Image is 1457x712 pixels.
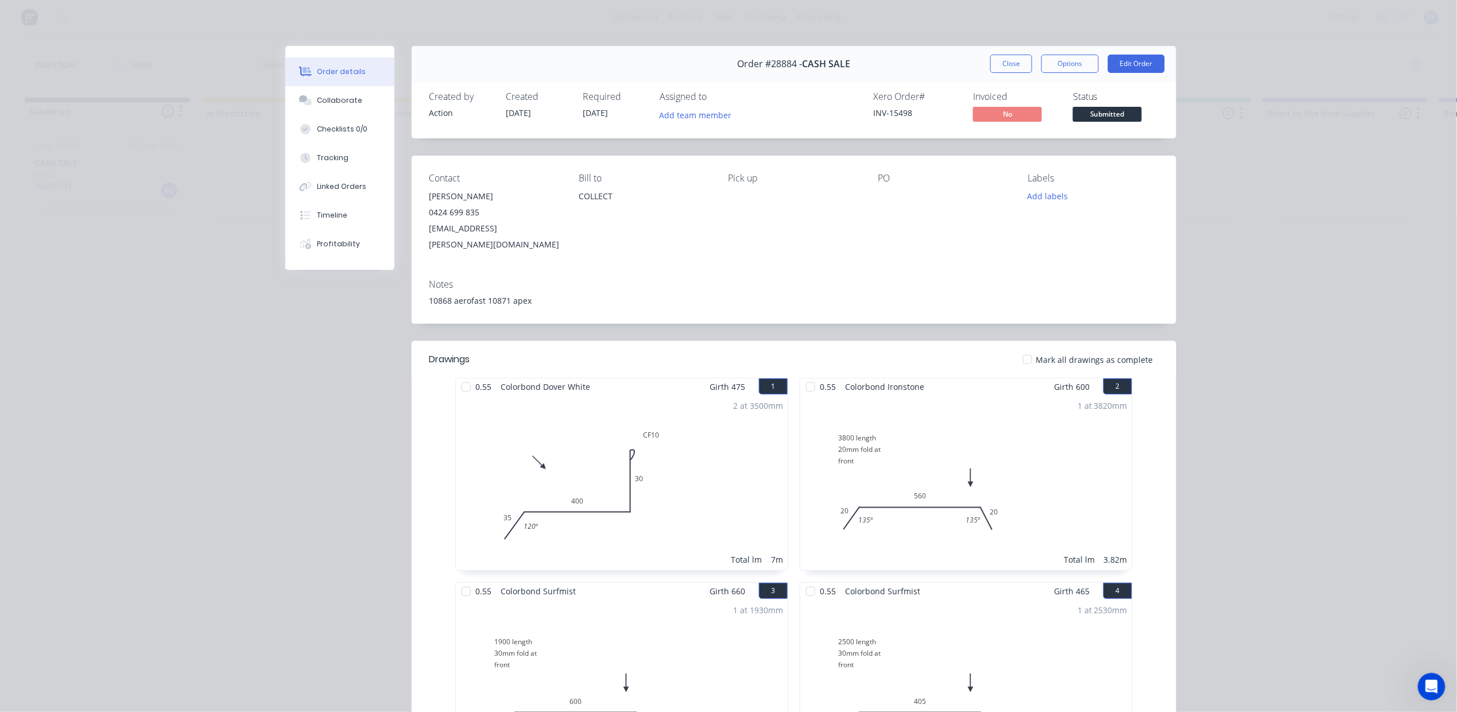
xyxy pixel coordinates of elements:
div: [PERSON_NAME] [429,188,560,204]
span: Girth 600 [1054,378,1090,395]
span: Colorbond Surfmist [496,583,580,599]
button: Options [1041,55,1099,73]
div: Bill to [579,173,710,184]
div: Order details [317,67,366,77]
span: No [973,107,1042,121]
button: Add team member [653,107,738,122]
div: 0424 699 835 [429,204,560,220]
div: 2 at 3500mm [733,400,783,412]
span: Colorbond Ironstone [840,378,929,395]
div: [EMAIL_ADDRESS][PERSON_NAME][DOMAIN_NAME] [429,220,560,253]
div: PO [878,173,1009,184]
button: Profitability [285,230,394,258]
div: COLLECT [579,188,710,204]
div: Total lm [731,554,762,566]
span: Girth 660 [710,583,745,599]
div: 1 at 2530mm [1078,604,1127,616]
button: Add labels [1021,188,1074,204]
div: 1 at 1930mm [733,604,783,616]
span: Colorbond Dover White [496,378,595,395]
button: Timeline [285,201,394,230]
div: Total lm [1064,554,1095,566]
button: Edit Order [1108,55,1165,73]
button: Tracking [285,144,394,172]
span: Girth 465 [1054,583,1090,599]
div: Required [583,91,646,102]
div: Assigned to [660,91,774,102]
div: Pick up [728,173,860,184]
button: 3 [759,583,788,599]
button: Close [990,55,1032,73]
div: Linked Orders [317,181,367,192]
button: Collaborate [285,86,394,115]
div: Tracking [317,153,349,163]
div: 3.82m [1104,554,1127,566]
div: INV-15498 [873,107,959,119]
div: Checklists 0/0 [317,124,368,134]
span: CASH SALE [803,59,851,69]
div: Created by [429,91,492,102]
div: Notes [429,279,1159,290]
div: Drawings [429,353,470,366]
div: Created [506,91,569,102]
div: Status [1073,91,1159,102]
button: 2 [1103,378,1132,394]
button: 1 [759,378,788,394]
span: [DATE] [583,107,608,118]
div: Collaborate [317,95,363,106]
div: Contact [429,173,560,184]
div: Action [429,107,492,119]
button: 4 [1103,583,1132,599]
span: [DATE] [506,107,531,118]
span: 0.55 [471,583,496,599]
div: 3800 length20mm fold atfront2056020135º135º1 at 3820mmTotal lm3.82m [800,395,1132,570]
div: 7m [771,554,783,566]
span: Mark all drawings as complete [1036,354,1153,366]
button: Add team member [660,107,738,122]
span: Submitted [1073,107,1142,121]
span: 0.55 [815,583,840,599]
div: Labels [1028,173,1159,184]
div: 035400CF1030120º2 at 3500mmTotal lm7m [456,395,788,570]
span: Girth 475 [710,378,745,395]
div: [PERSON_NAME]0424 699 835[EMAIL_ADDRESS][PERSON_NAME][DOMAIN_NAME] [429,188,560,253]
div: 1 at 3820mm [1078,400,1127,412]
button: Submitted [1073,107,1142,124]
div: Profitability [317,239,361,249]
span: Colorbond Surfmist [840,583,925,599]
span: 0.55 [471,378,496,395]
span: 0.55 [815,378,840,395]
button: Order details [285,57,394,86]
iframe: Intercom live chat [1418,673,1446,701]
div: Timeline [317,210,348,220]
div: COLLECT [579,188,710,225]
div: Xero Order # [873,91,959,102]
div: 10868 aerofast 10871 apex [429,295,1159,307]
div: Invoiced [973,91,1059,102]
button: Linked Orders [285,172,394,201]
button: Checklists 0/0 [285,115,394,144]
span: Order #28884 - [738,59,803,69]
